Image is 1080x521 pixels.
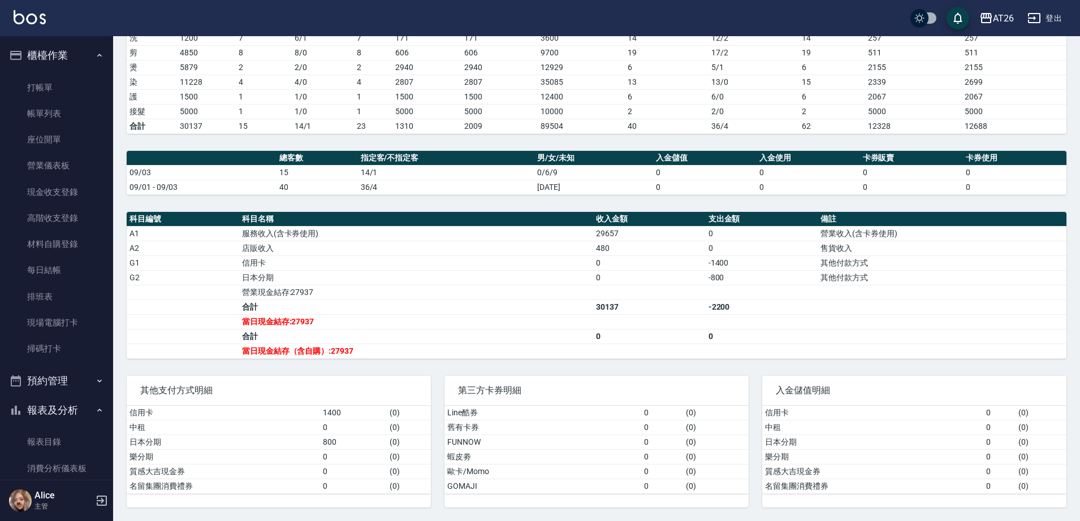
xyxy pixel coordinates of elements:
button: AT26 [975,7,1018,30]
td: 5 / 1 [709,60,799,75]
td: ( 0 ) [387,406,431,420]
table: a dense table [127,406,431,494]
td: 0 [983,449,1016,464]
td: GOMAJI [444,479,641,493]
a: 打帳單 [5,75,109,101]
td: ( 0 ) [1016,449,1066,464]
td: 2009 [461,119,538,133]
th: 指定客/不指定客 [358,151,535,166]
a: 營業儀表板 [5,153,109,179]
td: 2067 [962,89,1066,104]
td: 12688 [962,119,1066,133]
td: 日本分期 [127,435,320,449]
td: ( 0 ) [1016,435,1066,449]
th: 卡券販賣 [860,151,964,166]
td: 6 [799,89,865,104]
td: ( 0 ) [683,406,749,420]
td: 營業現金結存:27937 [239,285,593,299]
td: 12 / 2 [709,31,799,45]
td: -800 [706,270,818,285]
td: 14 [799,31,865,45]
span: 其他支付方式明細 [140,385,417,396]
td: 36/4 [709,119,799,133]
td: 1310 [392,119,461,133]
td: 511 [865,45,962,60]
td: 0 [983,479,1016,493]
td: 13 [625,75,709,89]
button: 報表及分析 [5,396,109,425]
table: a dense table [127,212,1066,359]
a: 排班表 [5,284,109,310]
a: 每日結帳 [5,257,109,283]
td: 0 [593,270,706,285]
td: 8 / 0 [292,45,355,60]
td: 2155 [962,60,1066,75]
td: 0 [641,406,684,420]
td: 0 [757,180,860,194]
td: 2 / 0 [292,60,355,75]
td: 12929 [538,60,624,75]
td: 售貨收入 [818,241,1066,255]
td: -2200 [706,299,818,314]
td: [DATE] [534,180,653,194]
td: 8 [236,45,292,60]
td: 0 [963,180,1066,194]
td: 0 [593,255,706,270]
button: 櫃檯作業 [5,41,109,70]
td: 0 [860,165,964,180]
td: 5000 [461,104,538,119]
th: 入金儲值 [653,151,757,166]
th: 入金使用 [757,151,860,166]
td: ( 0 ) [683,420,749,435]
td: 信用卡 [127,406,320,420]
td: 606 [461,45,538,60]
td: ( 0 ) [387,435,431,449]
td: 0 [320,420,387,435]
td: 09/01 - 09/03 [127,180,277,194]
p: 主管 [34,501,92,511]
td: 6 [799,60,865,75]
td: 營業收入(含卡券使用) [818,226,1066,241]
td: 0 [706,226,818,241]
td: 歐卡/Momo [444,464,641,479]
td: 0 [641,464,684,479]
span: 入金儲值明細 [776,385,1053,396]
td: ( 0 ) [387,464,431,479]
a: 材料自購登錄 [5,231,109,257]
button: 登出 [1023,8,1066,29]
td: 6 [625,60,709,75]
td: 0 [706,329,818,344]
button: 預約管理 [5,366,109,396]
td: 30137 [593,299,706,314]
td: 09/03 [127,165,277,180]
td: 7 [236,31,292,45]
td: 接髮 [127,104,177,119]
td: 0 [320,464,387,479]
td: 0 [757,165,860,180]
td: 樂分期 [762,449,983,464]
td: 1400 [320,406,387,420]
td: 5879 [177,60,236,75]
td: 36/4 [358,180,535,194]
th: 收入金額 [593,212,706,227]
td: 1 / 0 [292,89,355,104]
th: 卡券使用 [963,151,1066,166]
td: 合計 [127,119,177,133]
td: 3600 [538,31,624,45]
td: 當日現金結存:27937 [239,314,593,329]
td: 0 [641,435,684,449]
td: 2807 [461,75,538,89]
td: 12400 [538,89,624,104]
td: 服務收入(含卡券使用) [239,226,593,241]
td: ( 0 ) [1016,420,1066,435]
td: 1 [236,104,292,119]
td: G2 [127,270,239,285]
td: 2 [354,60,392,75]
td: 5000 [962,104,1066,119]
td: 日本分期 [239,270,593,285]
td: 質感大吉現金券 [762,464,983,479]
td: 40 [277,180,358,194]
td: 13 / 0 [709,75,799,89]
td: 其他付款方式 [818,270,1066,285]
td: 0 [653,165,757,180]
